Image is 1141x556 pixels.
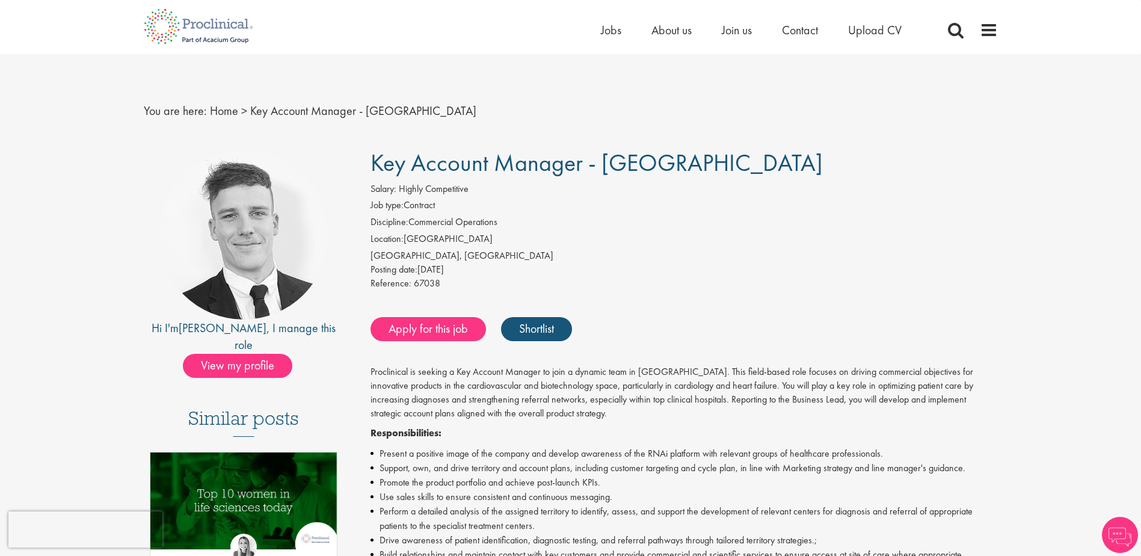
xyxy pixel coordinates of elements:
[1102,517,1138,553] img: Chatbot
[371,263,998,277] div: [DATE]
[371,475,998,490] li: Promote the product portfolio and achieve post-launch KPIs.
[8,511,162,548] iframe: reCAPTCHA
[651,22,692,38] a: About us
[371,147,823,178] span: Key Account Manager - [GEOGRAPHIC_DATA]
[183,356,304,372] a: View my profile
[371,232,998,249] li: [GEOGRAPHIC_DATA]
[371,199,404,212] label: Job type:
[371,461,998,475] li: Support, own, and drive territory and account plans, including customer targeting and cycle plan,...
[371,182,396,196] label: Salary:
[371,317,486,341] a: Apply for this job
[414,277,440,289] span: 67038
[241,103,247,119] span: >
[144,320,344,354] div: Hi I'm , I manage this role
[183,354,292,378] span: View my profile
[722,22,752,38] a: Join us
[144,103,207,119] span: You are here:
[371,277,411,291] label: Reference:
[371,199,998,215] li: Contract
[179,320,266,336] a: [PERSON_NAME]
[399,182,469,195] span: Highly Competitive
[371,427,441,439] strong: Responsibilities:
[371,263,417,276] span: Posting date:
[210,103,238,119] a: breadcrumb link
[371,446,998,461] li: Present a positive image of the company and develop awareness of the RNAi platform with relevant ...
[371,533,998,548] li: Drive awareness of patient identification, diagnostic testing, and referral pathways through tail...
[150,453,337,549] img: Top 10 women in life sciences today
[848,22,902,38] a: Upload CV
[371,490,998,504] li: Use sales skills to ensure consistent and continuous messaging.
[159,150,328,320] img: imeage of recruiter Nicolas Daniel
[188,408,299,437] h3: Similar posts
[371,365,998,420] p: Proclinical is seeking a Key Account Manager to join a dynamic team in [GEOGRAPHIC_DATA]. This fi...
[371,232,404,246] label: Location:
[371,215,998,232] li: Commercial Operations
[371,504,998,533] li: Perform a detailed analysis of the assigned territory to identify, assess, and support the develo...
[601,22,621,38] a: Jobs
[501,317,572,341] a: Shortlist
[371,249,998,263] div: [GEOGRAPHIC_DATA], [GEOGRAPHIC_DATA]
[250,103,476,119] span: Key Account Manager - [GEOGRAPHIC_DATA]
[371,215,408,229] label: Discipline:
[782,22,818,38] a: Contact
